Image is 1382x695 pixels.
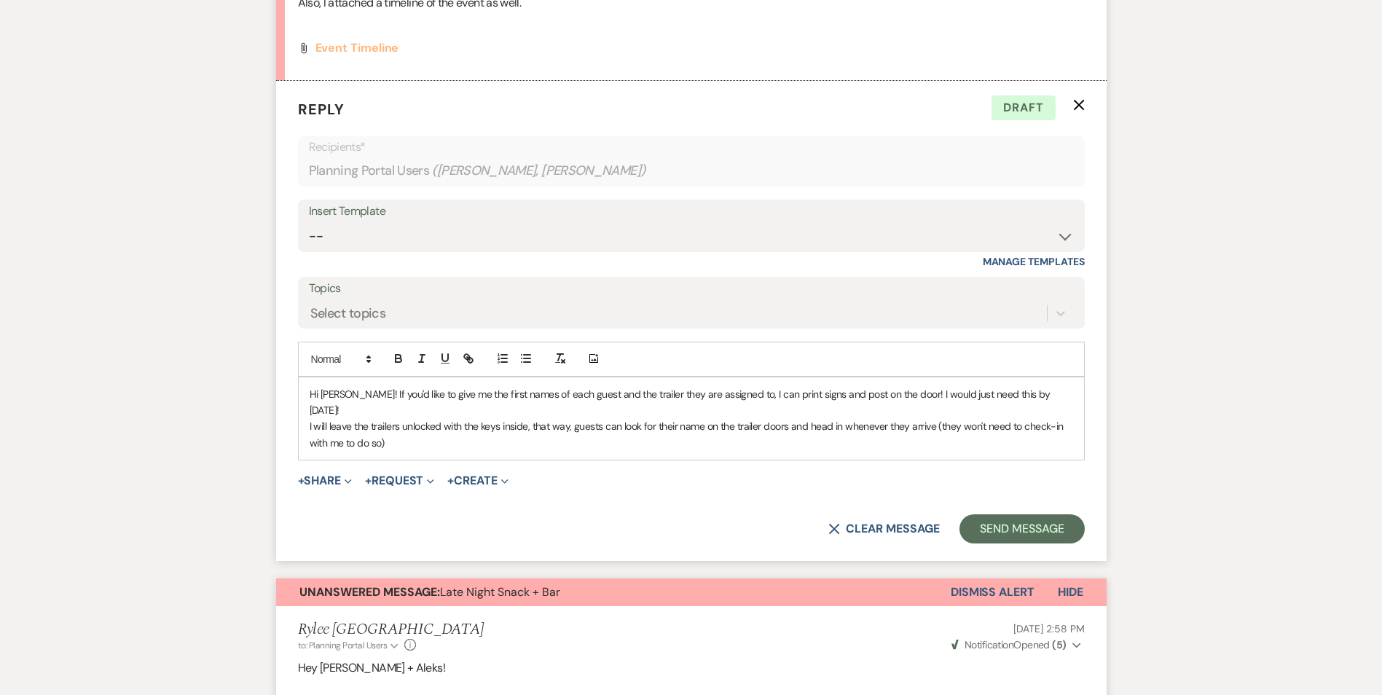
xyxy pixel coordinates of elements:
[309,201,1074,222] div: Insert Template
[309,157,1074,185] div: Planning Portal Users
[1013,622,1084,635] span: [DATE] 2:58 PM
[983,255,1085,268] a: Manage Templates
[299,584,440,600] strong: Unanswered Message:
[949,637,1085,653] button: NotificationOpened (5)
[298,659,1085,678] p: Hey [PERSON_NAME] + Aleks!
[1034,578,1107,606] button: Hide
[299,584,560,600] span: Late Night Snack + Bar
[951,578,1034,606] button: Dismiss Alert
[828,523,939,535] button: Clear message
[310,303,386,323] div: Select topics
[276,578,951,606] button: Unanswered Message:Late Night Snack + Bar
[309,138,1074,157] p: Recipients*
[447,475,508,487] button: Create
[315,42,399,54] a: Event timeline
[1058,584,1083,600] span: Hide
[1052,638,1066,651] strong: ( 5 )
[298,475,305,487] span: +
[965,638,1013,651] span: Notification
[951,638,1067,651] span: Opened
[447,475,454,487] span: +
[310,418,1073,451] p: I will leave the trailers unlocked with the keys inside, that way, guests can look for their name...
[298,640,388,651] span: to: Planning Portal Users
[315,40,399,55] span: Event timeline
[992,95,1056,120] span: Draft
[309,278,1074,299] label: Topics
[298,621,484,639] h5: Rylee [GEOGRAPHIC_DATA]
[365,475,434,487] button: Request
[298,639,401,652] button: to: Planning Portal Users
[432,161,646,181] span: ( [PERSON_NAME], [PERSON_NAME] )
[298,475,353,487] button: Share
[298,100,345,119] span: Reply
[959,514,1084,543] button: Send Message
[310,386,1073,419] p: Hi [PERSON_NAME]! If you'd like to give me the first names of each guest and the trailer they are...
[365,475,372,487] span: +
